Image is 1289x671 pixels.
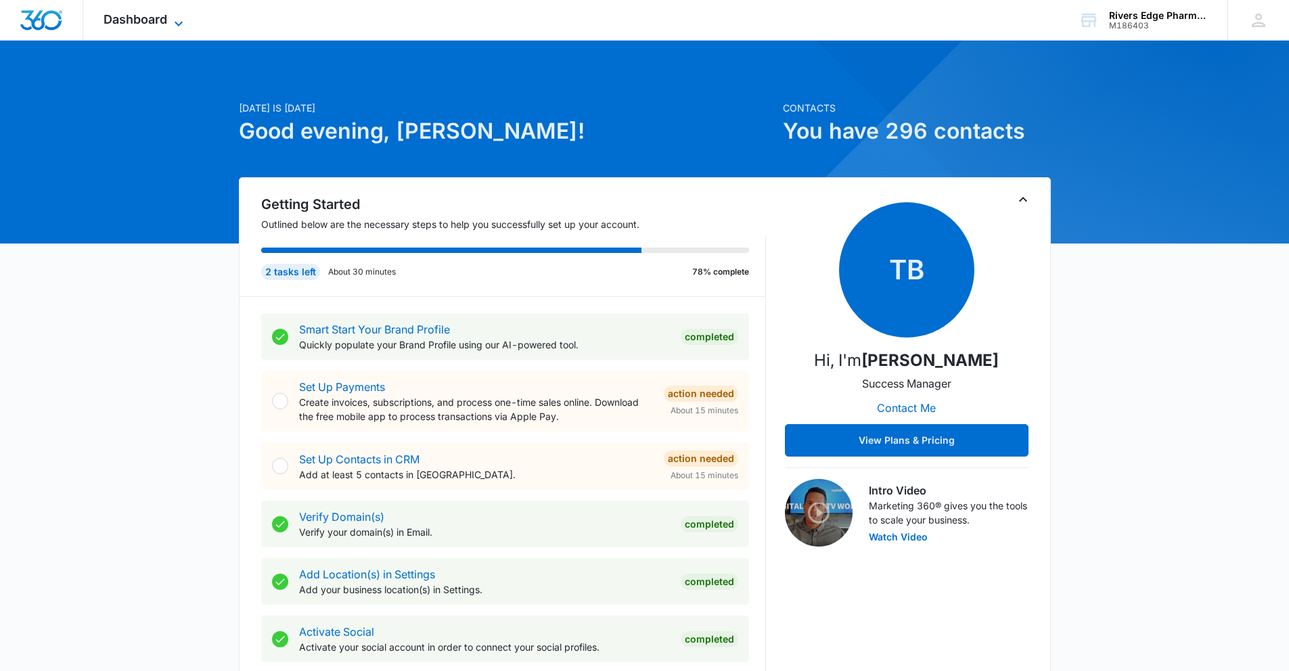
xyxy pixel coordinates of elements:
[783,115,1051,147] h1: You have 296 contacts
[785,424,1028,457] button: View Plans & Pricing
[299,525,670,539] p: Verify your domain(s) in Email.
[681,516,738,532] div: Completed
[869,499,1028,527] p: Marketing 360® gives you the tools to scale your business.
[299,467,653,482] p: Add at least 5 contacts in [GEOGRAPHIC_DATA].
[869,482,1028,499] h3: Intro Video
[681,329,738,345] div: Completed
[299,338,670,352] p: Quickly populate your Brand Profile using our AI-powered tool.
[299,568,435,581] a: Add Location(s) in Settings
[299,582,670,597] p: Add your business location(s) in Settings.
[261,194,766,214] h2: Getting Started
[869,532,928,542] button: Watch Video
[785,479,853,547] img: Intro Video
[1109,21,1208,30] div: account id
[328,266,396,278] p: About 30 minutes
[299,380,385,394] a: Set Up Payments
[299,625,374,639] a: Activate Social
[839,202,974,338] span: TB
[299,510,384,524] a: Verify Domain(s)
[1109,10,1208,21] div: account name
[299,323,450,336] a: Smart Start Your Brand Profile
[664,450,738,467] div: Action Needed
[671,469,738,482] span: About 15 minutes
[863,392,949,424] button: Contact Me
[261,217,766,231] p: Outlined below are the necessary steps to help you successfully set up your account.
[239,115,775,147] h1: Good evening, [PERSON_NAME]!
[261,264,320,280] div: 2 tasks left
[783,101,1051,115] p: Contacts
[299,395,653,423] p: Create invoices, subscriptions, and process one-time sales online. Download the free mobile app t...
[681,631,738,647] div: Completed
[814,348,999,373] p: Hi, I'm
[299,640,670,654] p: Activate your social account in order to connect your social profiles.
[239,101,775,115] p: [DATE] is [DATE]
[681,574,738,590] div: Completed
[299,453,420,466] a: Set Up Contacts in CRM
[664,386,738,402] div: Action Needed
[862,375,951,392] p: Success Manager
[1015,191,1031,208] button: Toggle Collapse
[104,12,167,26] span: Dashboard
[861,350,999,370] strong: [PERSON_NAME]
[692,266,749,278] p: 78% complete
[671,404,738,417] span: About 15 minutes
